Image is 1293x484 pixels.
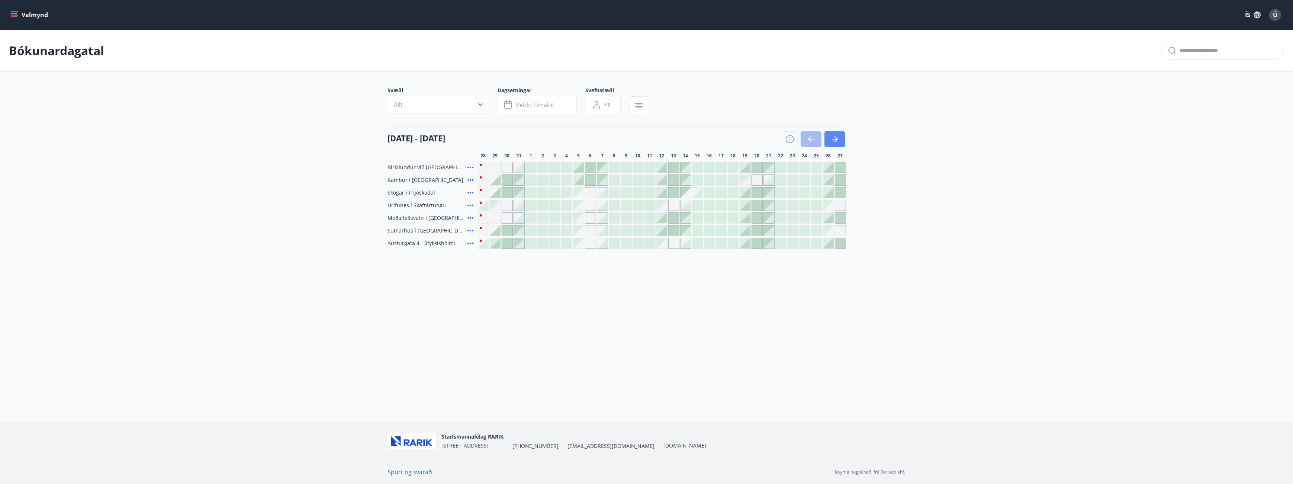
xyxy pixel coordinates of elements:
[585,212,596,224] div: Gráir dagar eru ekki bókanlegir
[490,212,501,224] div: Gráir dagar eru ekki bókanlegir
[553,153,556,159] span: 3
[478,187,489,198] div: Gráir dagar eru ekki bókanlegir
[577,153,580,159] span: 5
[493,153,498,159] span: 29
[656,200,668,211] div: Gráir dagar eru ekki bókanlegir
[394,100,403,109] span: Allt
[823,225,834,236] div: Gráir dagar eru ekki bókanlegir
[778,153,784,159] span: 22
[790,153,795,159] span: 23
[823,200,834,211] div: Gráir dagar eru ekki bókanlegir
[604,101,611,109] span: +1
[814,153,819,159] span: 25
[530,153,532,159] span: 1
[573,225,584,236] div: Gráir dagar eru ekki bókanlegir
[835,200,846,211] div: Gráir dagar eru ekki bókanlegir
[601,153,604,159] span: 7
[502,212,513,224] div: Gráir dagar eru ekki bókanlegir
[478,212,489,224] div: Gráir dagar eru ekki bókanlegir
[671,153,676,159] span: 13
[826,153,831,159] span: 26
[516,101,554,109] span: Veldu tímabil
[683,153,688,159] span: 14
[388,240,456,247] span: Austurgata 4 - Stykkishólmi
[659,153,665,159] span: 12
[481,153,486,159] span: 28
[541,153,544,159] span: 2
[388,468,432,476] a: Spurt og svarað
[388,96,489,113] button: Allt
[502,200,513,211] div: Gráir dagar eru ekki bókanlegir
[388,176,464,184] span: Kambur í [GEOGRAPHIC_DATA]
[835,225,846,236] div: Gráir dagar eru ekki bókanlegir
[1266,6,1284,24] button: Ú
[585,200,596,211] div: Gráir dagar eru ekki bókanlegir
[586,87,630,96] span: Svefnstæði
[568,442,655,450] span: [EMAIL_ADDRESS][DOMAIN_NAME]
[513,442,559,450] span: [PHONE_NUMBER]
[589,153,592,159] span: 6
[740,174,751,186] div: Gráir dagar eru ekki bókanlegir
[573,200,584,211] div: Gráir dagar eru ekki bókanlegir
[478,174,489,186] div: Gráir dagar eru ekki bókanlegir
[835,469,906,475] p: Keyrt á hugbúnaði frá Dorado ehf.
[766,153,772,159] span: 21
[719,153,724,159] span: 17
[625,153,627,159] span: 9
[585,187,596,198] div: Gráir dagar eru ekki bókanlegir
[498,96,577,114] button: Veldu tímabil
[517,153,522,159] span: 31
[1273,11,1277,19] span: Ú
[585,225,596,236] div: Gráir dagar eru ekki bókanlegir
[707,153,712,159] span: 16
[388,87,498,96] span: Svæði
[388,433,436,449] img: ZmrgJ79bX6zJLXUGuSjrUVyxXxBt3QcBuEz7Nz1t.png
[388,132,446,144] h4: [DATE] - [DATE]
[838,153,843,159] span: 27
[388,189,435,196] span: Skógar í Fnjóskadal
[680,187,691,198] div: Gráir dagar eru ekki bókanlegir
[388,214,464,222] span: Meðalfellsvatn í [GEOGRAPHIC_DATA]
[647,153,653,159] span: 11
[9,8,51,22] button: menu
[478,225,489,236] div: Gráir dagar eru ekki bókanlegir
[565,153,568,159] span: 4
[573,187,584,198] div: Gráir dagar eru ekki bókanlegir
[1241,8,1265,22] button: ÍS
[505,153,510,159] span: 30
[573,238,584,249] div: Gráir dagar eru ekki bókanlegir
[731,153,736,159] span: 18
[478,162,489,173] div: Gráir dagar eru ekki bókanlegir
[656,238,668,249] div: Gráir dagar eru ekki bókanlegir
[755,153,760,159] span: 20
[636,153,641,159] span: 10
[668,238,679,249] div: Gráir dagar eru ekki bókanlegir
[502,162,513,173] div: Gráir dagar eru ekki bókanlegir
[490,200,501,211] div: Gráir dagar eru ekki bókanlegir
[802,153,807,159] span: 24
[668,200,679,211] div: Gráir dagar eru ekki bókanlegir
[442,433,504,440] span: Starfsmannafélag RARIK
[388,202,446,209] span: Hrífunes í Skaftártungu
[585,238,596,249] div: Gráir dagar eru ekki bókanlegir
[752,174,763,186] div: Gráir dagar eru ekki bókanlegir
[490,162,501,173] div: Gráir dagar eru ekki bókanlegir
[388,164,464,171] span: Birkilundur við [GEOGRAPHIC_DATA]
[586,96,621,114] button: +1
[442,442,489,449] span: [STREET_ADDRESS]
[613,153,615,159] span: 8
[388,227,464,234] span: Sumarhús í [GEOGRAPHIC_DATA]
[498,87,586,96] span: Dagsetningar
[695,153,700,159] span: 15
[573,212,584,224] div: Gráir dagar eru ekki bókanlegir
[9,42,104,59] p: Bókunardagatal
[664,442,707,449] a: [DOMAIN_NAME]
[743,153,748,159] span: 19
